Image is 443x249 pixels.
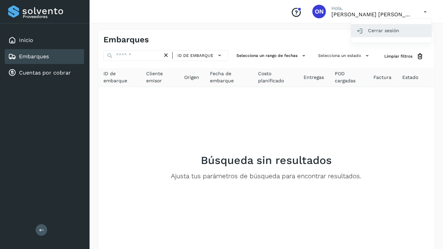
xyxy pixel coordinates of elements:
[5,33,84,48] div: Inicio
[19,53,49,60] a: Embarques
[19,37,33,43] a: Inicio
[5,65,84,80] div: Cuentas por cobrar
[5,49,84,64] div: Embarques
[351,24,432,37] div: Cerrar sesión
[23,14,81,19] p: Proveedores
[19,69,71,76] a: Cuentas por cobrar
